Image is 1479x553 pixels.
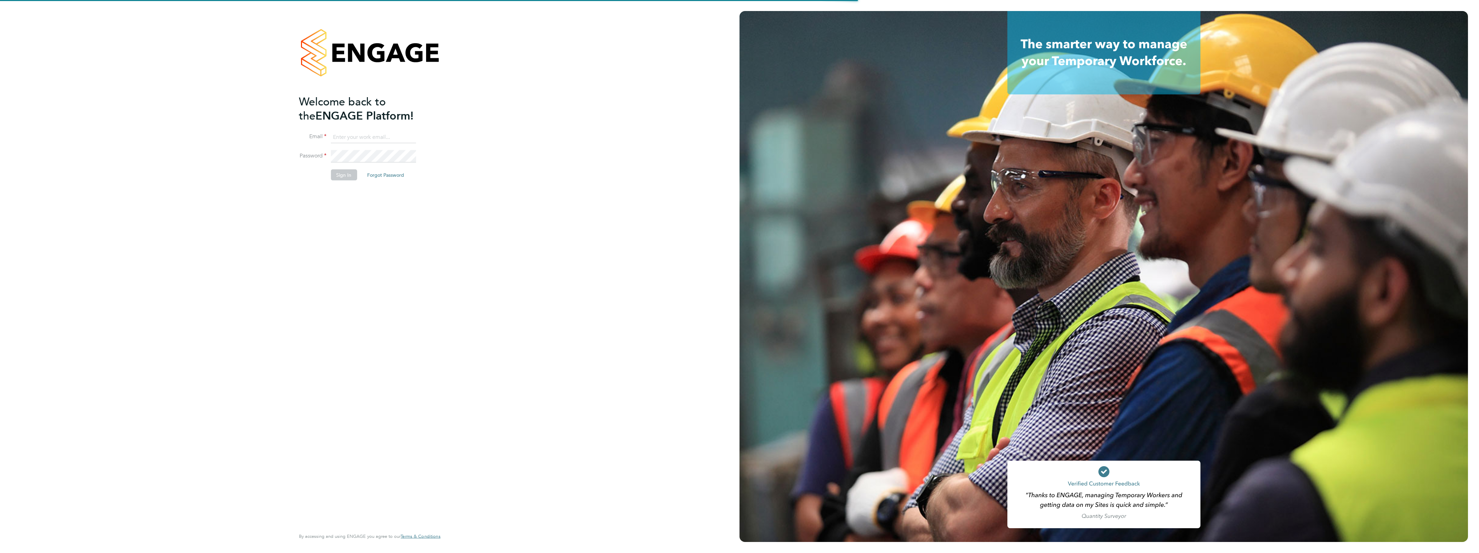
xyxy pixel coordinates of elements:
[299,133,326,140] label: Email
[299,94,433,123] h2: ENGAGE Platform!
[299,152,326,160] label: Password
[362,170,410,181] button: Forgot Password
[331,170,357,181] button: Sign In
[331,131,416,143] input: Enter your work email...
[299,533,440,539] span: By accessing and using ENGAGE you agree to our
[299,95,386,122] span: Welcome back to the
[401,534,440,539] a: Terms & Conditions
